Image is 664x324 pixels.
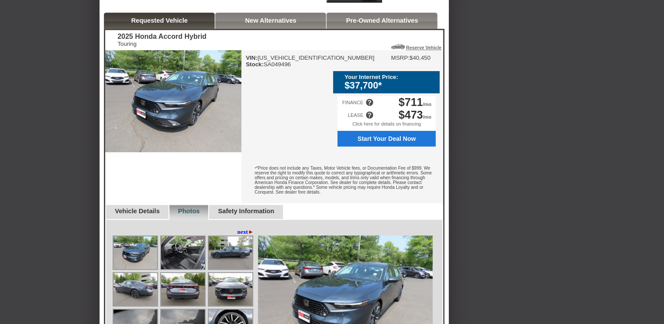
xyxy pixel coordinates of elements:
img: Image.aspx [114,273,157,306]
div: Touring [117,41,206,47]
span: Start Your Deal Now [342,135,431,142]
b: Stock: [246,61,264,68]
a: Pre-Owned Alternatives [346,17,418,24]
span: ► [248,229,254,235]
a: Requested Vehicle [131,17,188,24]
td: MSRP: [391,55,409,61]
div: /mo [399,96,431,109]
div: Your Internet Price: [344,74,435,80]
div: Click here for details on financing [337,121,436,131]
div: FINANCE [342,100,363,105]
a: Reserve Vehicle [406,45,441,50]
a: next► [237,229,254,235]
img: 2025 Honda Accord Hybrid [105,50,241,152]
a: New Alternatives [245,17,296,24]
div: [US_VEHICLE_IDENTIFICATION_NUMBER] SA049496 [246,55,375,68]
div: $37,700* [344,80,435,91]
a: Photos [178,208,200,215]
img: Image.aspx [161,273,205,306]
div: LEASE [348,113,363,118]
img: Image.aspx [209,236,252,269]
img: Image.aspx [161,236,205,269]
img: Image.aspx [209,273,252,306]
a: Vehicle Details [115,208,160,215]
font: *Price does not include any Taxes, Motor Vehicle fees, or Documentation Fee of $999. We reserve t... [255,166,432,194]
b: VIN: [246,55,258,61]
a: Safety Information [218,208,274,215]
div: 2025 Honda Accord Hybrid [117,33,206,41]
td: $40,450 [409,55,430,61]
span: $711 [399,96,423,108]
div: /mo [399,109,431,121]
img: Image.aspx [114,236,157,269]
span: $473 [399,109,423,121]
img: Icon_ReserveVehicleCar.png [391,44,405,49]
